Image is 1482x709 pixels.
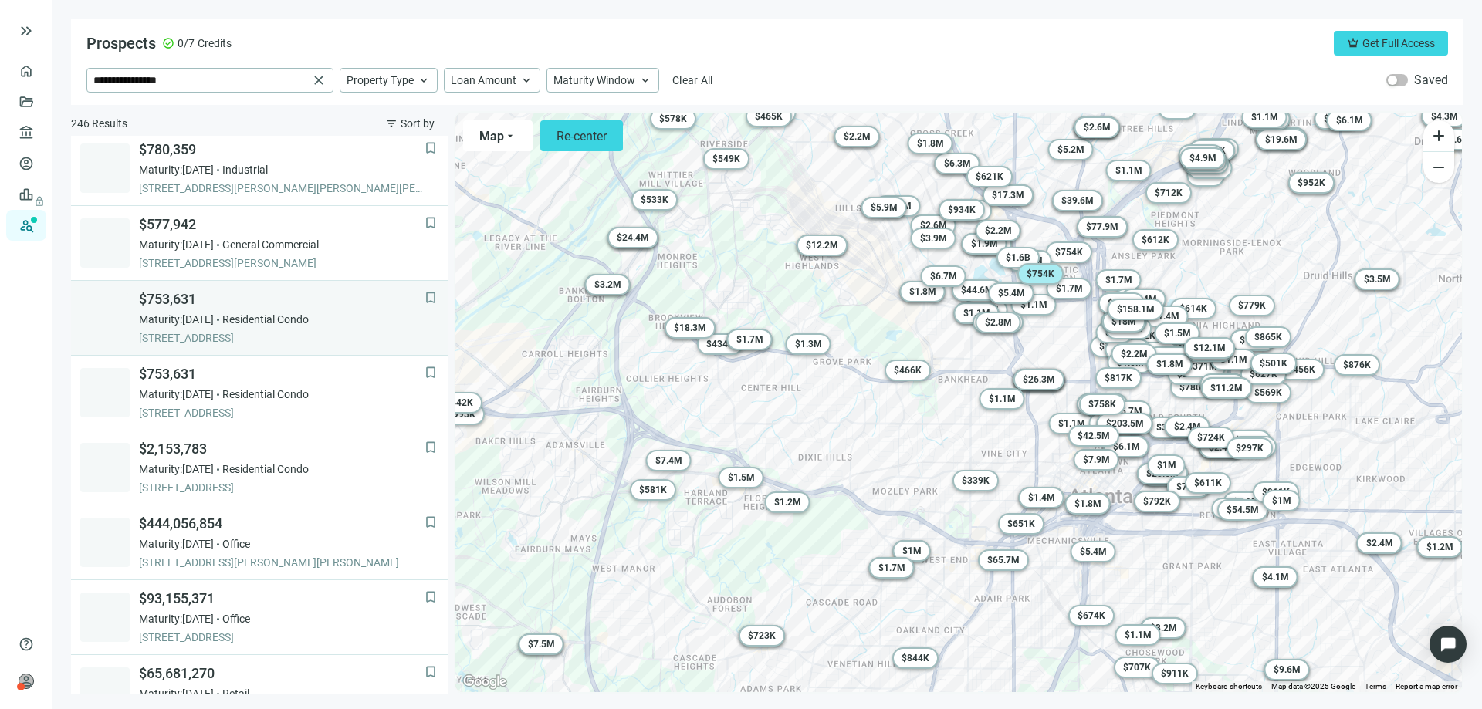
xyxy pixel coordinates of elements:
gmp-advanced-marker: $2.6M [1074,116,1120,138]
gmp-advanced-marker: $1M [1263,490,1301,511]
gmp-advanced-marker: $614K [1170,298,1216,319]
gmp-advanced-marker: $17.3M [983,184,1034,206]
span: $ 1.9M [971,238,998,249]
span: $ 569K [1254,387,1282,398]
gmp-advanced-marker: $758K [1079,393,1125,415]
gmp-advanced-marker: $18M [1102,311,1145,333]
span: $ 1M [1157,460,1176,471]
gmp-advanced-marker: $3M [1187,165,1225,187]
gmp-advanced-marker: $5.4M [989,282,1034,304]
a: bookmark$577,942Maturity:[DATE]General Commercial[STREET_ADDRESS][PERSON_NAME] [71,206,448,281]
span: $ 3M [1196,170,1216,181]
span: $ 23.6M [1146,468,1179,479]
gmp-advanced-marker: $6M [1159,98,1196,120]
gmp-advanced-marker: $1.8M [908,133,953,154]
gmp-advanced-marker: $1.4M [1019,487,1064,508]
gmp-advanced-marker: $1.1M [1106,160,1152,181]
gmp-advanced-marker: $578K [650,108,696,130]
span: $ 1.1M [1251,112,1278,123]
gmp-advanced-marker: $1.4M [1230,329,1276,351]
gmp-advanced-marker: $1.5M [875,195,921,217]
span: $ 4.3M [1431,111,1458,122]
span: $ 501K [1260,358,1287,369]
span: [STREET_ADDRESS] [139,480,425,495]
span: $ 18M [1111,316,1136,327]
gmp-advanced-marker: $466K [885,360,931,381]
a: bookmark$753,631Maturity:[DATE]Residential Condo[STREET_ADDRESS] [71,356,448,430]
gmp-advanced-marker: $533K [631,189,678,211]
span: $ 2.8M [1177,369,1204,380]
gmp-advanced-marker: $24.4M [607,227,658,248]
span: $ 2.6M [1443,134,1470,145]
span: $ 442K [445,397,473,408]
gmp-advanced-marker: $2.8M [1168,363,1213,385]
gmp-advanced-marker: $5.7M [1106,400,1152,422]
gmp-advanced-marker: $73.4M [1090,336,1141,357]
span: $ 581K [639,484,667,495]
span: $ 3.2M [594,279,621,290]
gmp-advanced-marker: $865K [1245,326,1291,348]
span: $ 817K [1105,373,1132,383]
span: General Commercial [222,237,319,252]
span: Industrial [222,162,268,177]
span: $ 2.6M [920,220,947,231]
span: $ 2.4M [1209,442,1236,453]
gmp-advanced-marker: $1.2M [1147,346,1193,368]
gmp-advanced-marker: $158.1M [1108,299,1164,320]
span: $ 549K [712,154,740,164]
gmp-advanced-marker: $6.1M [1327,110,1372,131]
span: $ 2.8M [985,317,1012,328]
span: $ 973K [1115,323,1142,334]
gmp-advanced-marker: $2.4M [1165,416,1210,437]
gmp-advanced-marker: $1.7M [1245,108,1291,130]
gmp-advanced-marker: $2.2M [1111,343,1157,365]
gmp-advanced-marker: $642K [1193,138,1239,160]
span: $ 780K [1179,382,1207,393]
span: Re-center [557,129,607,143]
span: $780,359 [139,140,425,159]
span: $ 952K [1298,177,1325,188]
gmp-advanced-marker: $1.1M [980,388,1025,410]
span: $ 76M [1176,481,1201,492]
span: $ 1.1M [1020,299,1047,310]
span: $ 19.6M [1265,134,1298,145]
span: $ 1.1M [1115,165,1142,176]
gmp-advanced-marker: $993K [438,403,485,425]
span: $ 2.2M [844,131,871,142]
button: bookmark [423,440,438,455]
span: $ 5.4M [998,288,1025,299]
span: $ 77.9M [1086,221,1118,232]
span: $ 552K [1108,298,1135,309]
span: $ 1.4M [1152,311,1179,322]
span: $ 1.8M [917,138,944,149]
gmp-advanced-marker: $848K [1142,464,1188,486]
gmp-advanced-marker: $952K [1288,172,1335,194]
button: Clear All [665,68,720,93]
gmp-advanced-marker: $1.6B [996,247,1040,268]
gmp-advanced-marker: $6.7M [921,265,966,287]
gmp-advanced-marker: $12.2M [797,235,848,256]
gmp-advanced-marker: $501K [1250,353,1297,374]
gmp-advanced-marker: $23.6M [1137,463,1188,484]
gmp-advanced-marker: $77.9M [1077,216,1128,238]
gmp-advanced-marker: $26.3M [1013,369,1064,390]
span: $ 1.8M [1074,498,1101,509]
span: Clear All [672,74,713,86]
gmp-advanced-marker: $3.5M [1355,268,1400,290]
gmp-advanced-marker: $1.8M [900,281,946,302]
gmp-advanced-marker: $2.2M [1182,150,1227,172]
span: $ 754K [1055,247,1083,258]
gmp-advanced-marker: $1M [1148,454,1186,476]
span: Maturity: [DATE] [139,312,214,327]
gmp-advanced-marker: $456K [1278,359,1325,380]
span: filter_list [385,117,398,130]
gmp-advanced-marker: $213K [1230,436,1277,457]
gmp-advanced-marker: $7.4M [646,450,692,471]
gmp-advanced-marker: $535K [1157,335,1203,356]
span: $ 24.4M [617,232,649,243]
span: $ 12.1M [1193,343,1226,353]
span: $ 1.2M [774,497,801,508]
gmp-advanced-marker: $1.4M [1143,306,1189,327]
gmp-advanced-marker: $39.6M [1052,190,1103,211]
span: $ 1.1M [963,308,990,319]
